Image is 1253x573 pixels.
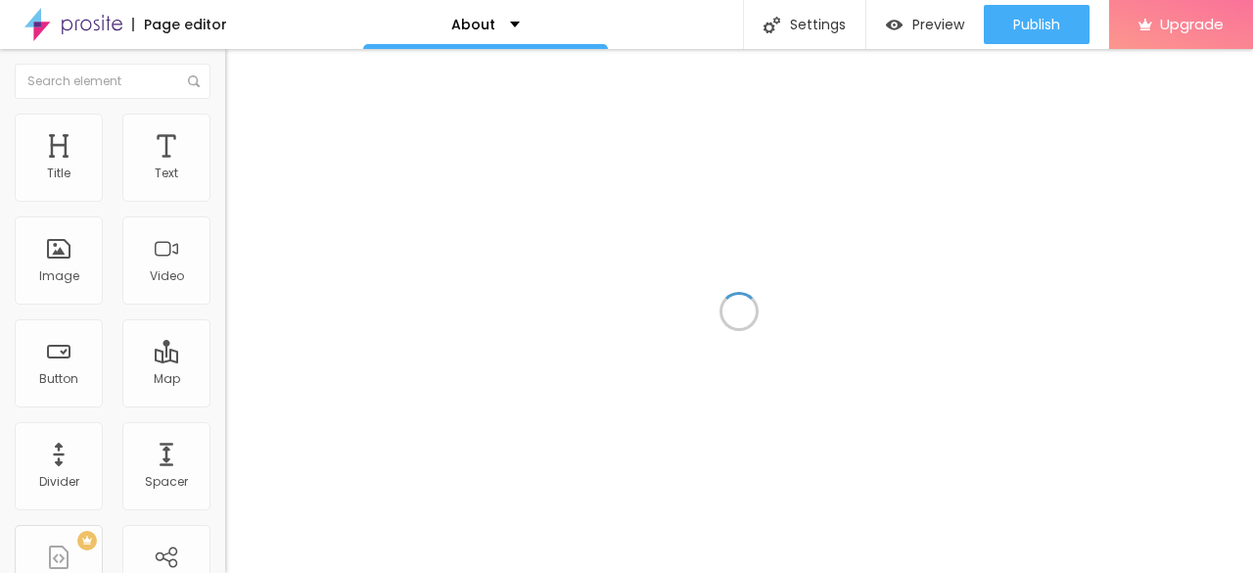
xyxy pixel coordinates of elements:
span: Publish [1013,17,1060,32]
input: Search element [15,64,210,99]
button: Publish [984,5,1090,44]
span: Preview [912,17,964,32]
div: Map [154,372,180,386]
div: Spacer [145,475,188,489]
div: Text [155,167,178,180]
div: Divider [39,475,79,489]
div: Image [39,269,79,283]
img: Icone [188,75,200,87]
div: Button [39,372,78,386]
div: Video [150,269,184,283]
img: view-1.svg [886,17,903,33]
button: Preview [866,5,984,44]
img: Icone [764,17,780,33]
p: About [451,18,495,31]
div: Page editor [132,18,227,31]
span: Upgrade [1160,16,1224,32]
div: Title [47,167,70,180]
